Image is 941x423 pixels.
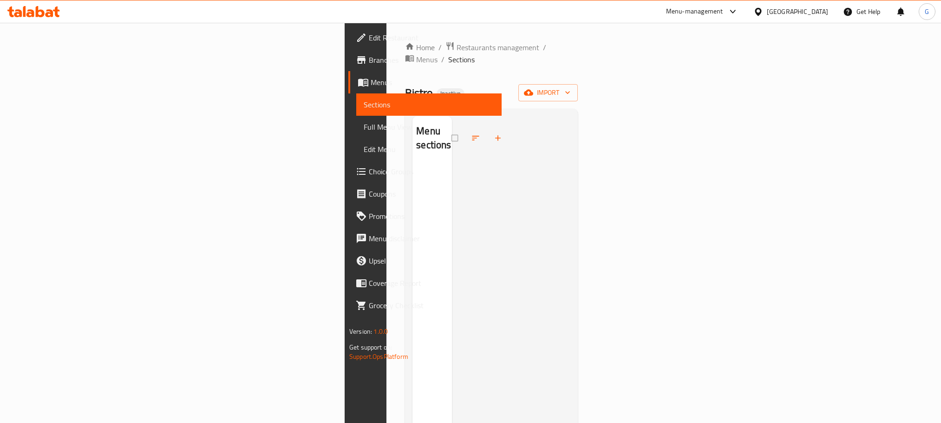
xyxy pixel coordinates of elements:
[369,233,494,244] span: Menu disclaimer
[369,166,494,177] span: Choice Groups
[371,77,494,88] span: Menus
[369,211,494,222] span: Promotions
[348,294,502,317] a: Grocery Checklist
[348,205,502,227] a: Promotions
[356,93,502,116] a: Sections
[369,188,494,199] span: Coupons
[364,144,494,155] span: Edit Menu
[356,116,502,138] a: Full Menu View
[369,32,494,43] span: Edit Restaurant
[369,278,494,289] span: Coverage Report
[348,26,502,49] a: Edit Restaurant
[364,99,494,110] span: Sections
[349,350,408,363] a: Support.OpsPlatform
[369,300,494,311] span: Grocery Checklist
[925,7,929,17] span: G
[767,7,828,17] div: [GEOGRAPHIC_DATA]
[348,49,502,71] a: Branches
[526,87,570,99] span: import
[373,325,388,337] span: 1.0.0
[348,160,502,183] a: Choice Groups
[348,250,502,272] a: Upsell
[543,42,546,53] li: /
[369,255,494,266] span: Upsell
[412,160,452,168] nav: Menu sections
[349,325,372,337] span: Version:
[348,227,502,250] a: Menu disclaimer
[364,121,494,132] span: Full Menu View
[348,272,502,294] a: Coverage Report
[488,128,510,148] button: Add section
[349,341,392,353] span: Get support on:
[666,6,723,17] div: Menu-management
[348,183,502,205] a: Coupons
[348,71,502,93] a: Menus
[518,84,578,101] button: import
[356,138,502,160] a: Edit Menu
[369,54,494,66] span: Branches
